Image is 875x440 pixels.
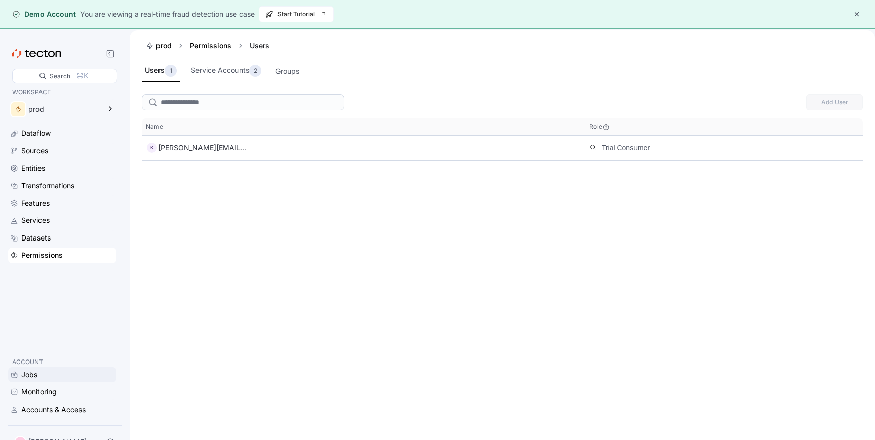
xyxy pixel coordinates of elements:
a: Features [8,195,116,211]
div: Permissions [21,250,63,261]
div: Role [589,123,602,131]
div: Search⌘K [12,69,117,83]
a: Jobs [8,367,116,382]
div: Service Accounts [191,65,261,77]
div: Services [21,215,50,226]
div: Dataflow [21,128,51,139]
p: ACCOUNT [12,357,112,367]
img: Info [602,123,610,131]
a: Dataflow [8,126,116,141]
span: Start Tutorial [265,7,327,22]
span: Trial Consumer [602,142,650,154]
div: ⌘K [76,70,88,82]
button: Trial Consumer [589,140,650,156]
div: Sources [21,145,48,156]
span: Name [146,123,163,131]
a: Datasets [8,230,116,246]
div: Monitoring [21,386,57,397]
p: 2 [254,66,257,76]
div: prod [28,106,100,113]
a: Monitoring [8,384,116,399]
div: Accounts & Access [21,404,86,415]
div: Jobs [21,369,37,380]
div: Transformations [21,180,74,191]
span: Role [589,123,610,131]
div: Groups [275,66,299,77]
div: Entities [21,163,45,174]
a: prod [146,41,172,51]
div: Features [21,197,50,209]
div: Users [246,41,273,51]
div: Datasets [21,232,51,244]
button: Add User [806,94,863,110]
div: prod [156,41,172,51]
div: Demo Account [12,9,76,19]
p: 1 [170,66,172,76]
div: You are viewing a real-time fraud detection use case [80,9,255,20]
div: K [146,142,158,154]
a: Transformations [8,178,116,193]
a: Entities [8,161,116,176]
div: [PERSON_NAME][EMAIL_ADDRESS][PERSON_NAME][DOMAIN_NAME] [158,142,247,154]
div: Search [50,71,70,81]
a: Permissions [8,248,116,263]
span: Add User [813,95,856,110]
a: Services [8,213,116,228]
p: WORKSPACE [12,87,112,97]
button: Start Tutorial [259,6,334,22]
div: Users [145,65,177,77]
a: Sources [8,143,116,158]
a: Accounts & Access [8,402,116,417]
a: Permissions [190,41,231,50]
